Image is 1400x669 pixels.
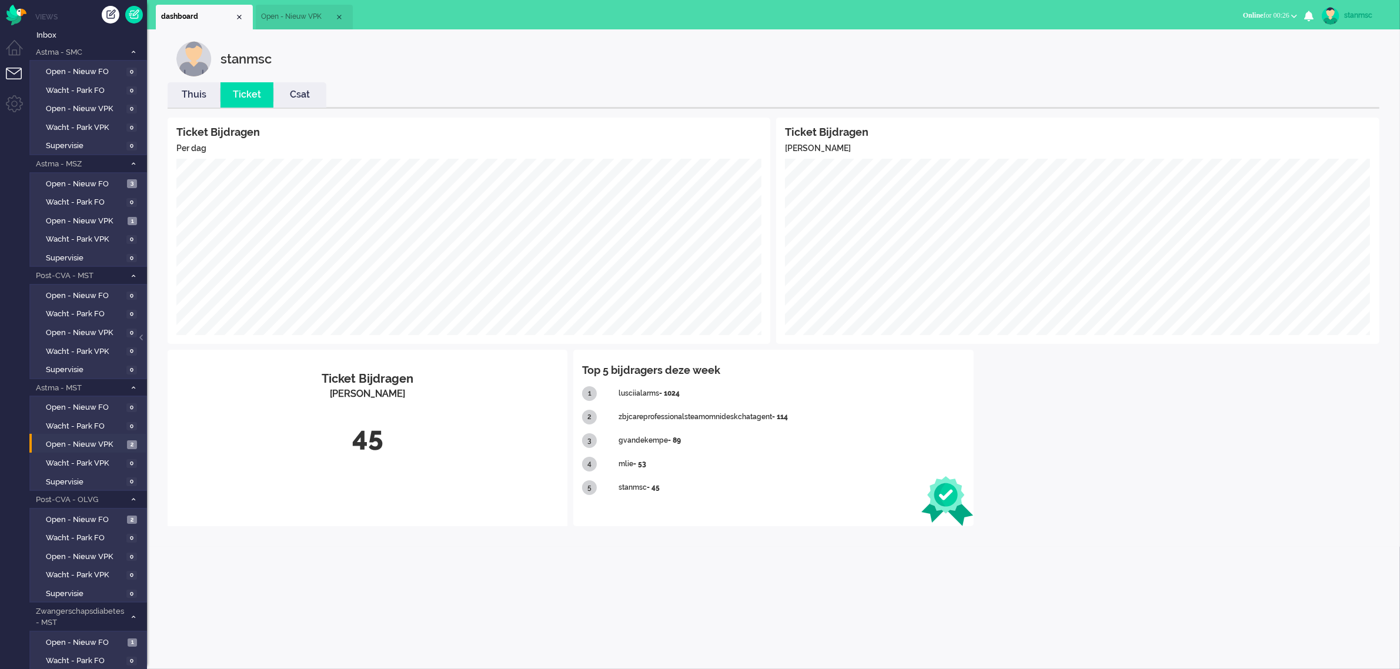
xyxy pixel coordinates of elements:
span: 0 [126,590,137,598]
span: Open - Nieuw VPK [46,551,123,563]
div: mlie [619,453,965,476]
span: 0 [126,235,137,244]
b: - 114 [772,413,788,421]
a: Open - Nieuw VPK 0 [34,326,146,339]
span: Supervisie [46,141,123,152]
span: Wacht - Park FO [46,655,123,667]
a: Open - Nieuw FO 3 [34,177,146,190]
li: Onlinefor 00:26 [1236,4,1304,29]
a: stanmsc [1319,7,1388,25]
a: Open - Nieuw FO 0 [34,289,146,302]
a: Inbox [34,28,147,41]
span: 0 [126,347,137,356]
span: Wacht - Park VPK [46,570,123,581]
span: Wacht - Park VPK [46,346,123,357]
b: - 89 [668,436,681,444]
li: Views [35,12,147,22]
b: - 53 [633,460,646,468]
a: Csat [273,88,326,102]
h4: Top 5 bijdragers deze week [582,364,964,376]
h4: Ticket Bijdragen [785,126,1371,138]
span: 0 [126,553,137,561]
a: Supervisie 0 [34,363,146,376]
div: Close tab [335,12,344,22]
a: Wacht - Park VPK 0 [34,456,146,469]
div: 5 [582,480,597,495]
span: 0 [126,86,137,95]
span: 0 [126,571,137,580]
span: Zwangerschapsdiabetes - MST [34,606,125,628]
a: Wacht - Park FO 0 [34,531,146,544]
img: ribbon.svg [921,476,974,526]
span: Open - Nieuw FO [46,179,124,190]
div: 1 [582,386,597,401]
span: 0 [126,366,137,374]
a: Omnidesk [6,8,26,16]
b: - 45 [647,483,660,491]
a: Open - Nieuw VPK 2 [34,437,146,450]
div: 4 [582,457,597,471]
span: Wacht - Park FO [46,85,123,96]
a: Supervisie 0 [34,587,146,600]
b: - 1024 [659,389,680,397]
span: 3 [127,179,137,188]
div: Close tab [235,12,244,22]
span: Open - Nieuw VPK [46,439,124,450]
span: Astma - MSZ [34,159,125,170]
div: [PERSON_NAME] [176,387,559,401]
a: Quick Ticket [125,6,143,24]
div: gvandekempe [619,429,965,453]
div: lusciialarms [619,382,965,406]
li: Csat [273,82,326,108]
span: dashboard [161,12,235,22]
a: Wacht - Park VPK 0 [34,232,146,245]
a: Open - Nieuw VPK 1 [34,214,146,227]
li: Dashboard [156,5,253,29]
a: Supervisie 0 [34,475,146,488]
span: Open - Nieuw FO [46,637,125,648]
span: 0 [126,142,137,150]
a: Open - Nieuw VPK 0 [34,550,146,563]
div: zbjcareprofessionalsteamomnideskchatagent [619,406,965,429]
span: Post-CVA - OLVG [34,494,125,506]
span: 0 [126,254,137,263]
span: Open - Nieuw VPK [46,103,123,115]
a: Wacht - Park FO 0 [34,307,146,320]
a: Open - Nieuw VPK 0 [34,102,146,115]
div: 3 [582,433,597,448]
a: Wacht - Park FO 0 [34,654,146,667]
span: Open - Nieuw FO [46,290,123,302]
li: Dashboard menu [6,40,32,66]
div: 45 [176,418,559,457]
img: avatar [1322,7,1339,25]
a: Supervisie 0 [34,139,146,152]
div: Ticket Bijdragen [176,370,559,387]
span: 2 [127,440,137,449]
span: for 00:26 [1243,11,1289,19]
span: 1 [128,638,137,647]
span: Post-CVA - MST [34,270,125,282]
span: Inbox [36,30,147,41]
span: Supervisie [46,477,123,488]
a: Open - Nieuw FO 2 [34,513,146,526]
span: 0 [126,329,137,337]
h5: Per dag [176,144,761,153]
span: 0 [126,534,137,543]
span: Open - Nieuw FO [46,402,123,413]
span: Supervisie [46,364,123,376]
span: Wacht - Park FO [46,197,123,208]
li: Admin menu [6,95,32,122]
a: Wacht - Park VPK 0 [34,121,146,133]
a: Wacht - Park FO 0 [34,195,146,208]
span: Supervisie [46,253,123,264]
span: 0 [126,310,137,319]
h5: [PERSON_NAME] [785,144,1371,153]
span: Wacht - Park VPK [46,122,123,133]
span: 0 [126,657,137,665]
a: Open - Nieuw FO 0 [34,65,146,78]
span: 0 [126,459,137,468]
a: Thuis [168,88,220,102]
span: Wacht - Park VPK [46,234,123,245]
h4: Ticket Bijdragen [176,126,761,138]
a: Supervisie 0 [34,251,146,264]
